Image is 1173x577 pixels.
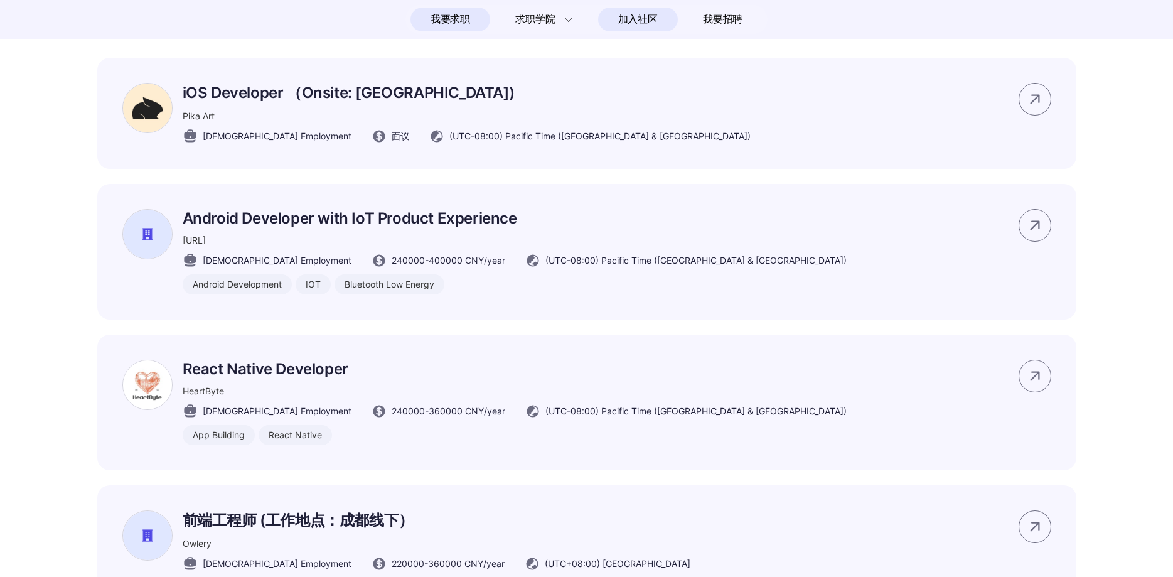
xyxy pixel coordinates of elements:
span: 加入社区 [618,9,658,30]
span: [DEMOGRAPHIC_DATA] Employment [203,129,351,143]
div: Android Development [183,274,292,294]
div: IOT [296,274,331,294]
span: Pika Art [183,111,215,121]
p: Android Developer with IoT Product Experience [183,209,847,227]
span: (UTC-08:00) Pacific Time ([GEOGRAPHIC_DATA] & [GEOGRAPHIC_DATA]) [545,254,847,267]
span: 240000 - 360000 CNY /year [392,404,505,418]
span: [DEMOGRAPHIC_DATA] Employment [203,254,351,267]
span: 面议 [392,129,409,143]
span: 我要招聘 [703,12,742,27]
span: 求职学院 [515,12,555,27]
div: App Building [183,425,255,445]
span: [URL] [183,235,206,245]
span: (UTC-08:00) Pacific Time ([GEOGRAPHIC_DATA] & [GEOGRAPHIC_DATA]) [545,404,847,418]
span: (UTC+08:00) [GEOGRAPHIC_DATA] [545,557,690,570]
span: [DEMOGRAPHIC_DATA] Employment [203,557,351,570]
div: Bluetooth Low Energy [335,274,444,294]
p: iOS Developer （Onsite: [GEOGRAPHIC_DATA]) [183,83,751,103]
span: 我要求职 [431,9,470,30]
span: HeartByte [183,386,224,396]
p: 前端工程师 (工作地点：成都线下） [183,510,690,531]
p: React Native Developer [183,360,847,378]
span: 220000 - 360000 CNY /year [392,557,505,570]
span: (UTC-08:00) Pacific Time ([GEOGRAPHIC_DATA] & [GEOGRAPHIC_DATA]) [449,129,751,143]
span: 240000 - 400000 CNY /year [392,254,505,267]
span: Owlery [183,538,212,549]
span: [DEMOGRAPHIC_DATA] Employment [203,404,351,418]
div: React Native [259,425,332,445]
